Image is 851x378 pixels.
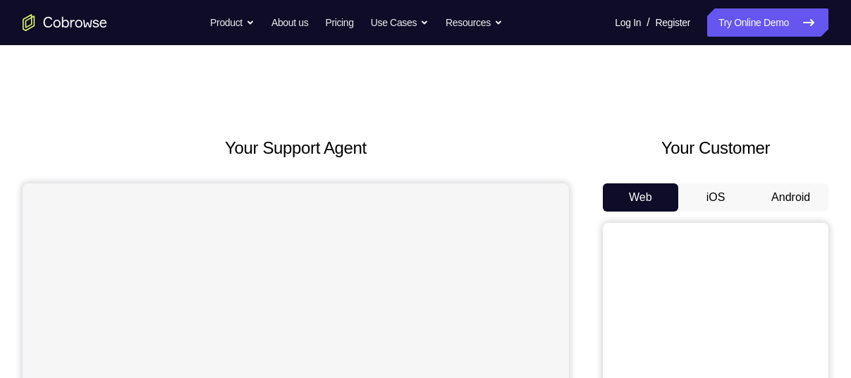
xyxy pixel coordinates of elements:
[23,14,107,31] a: Go to the home page
[210,8,255,37] button: Product
[325,8,353,37] a: Pricing
[23,135,569,161] h2: Your Support Agent
[615,8,641,37] a: Log In
[707,8,828,37] a: Try Online Demo
[753,183,828,212] button: Android
[647,14,649,31] span: /
[446,8,503,37] button: Resources
[656,8,690,37] a: Register
[371,8,429,37] button: Use Cases
[603,135,828,161] h2: Your Customer
[678,183,754,212] button: iOS
[603,183,678,212] button: Web
[271,8,308,37] a: About us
